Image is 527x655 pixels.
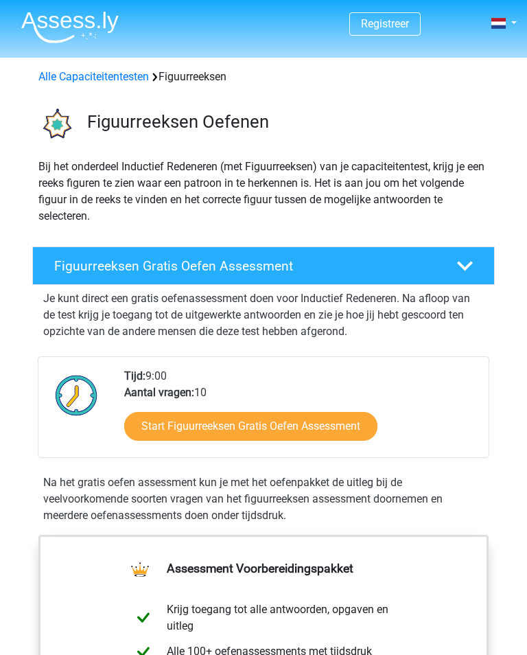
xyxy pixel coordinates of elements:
div: 9:00 10 [114,368,488,457]
div: Na het gratis oefen assessment kun je met het oefenpakket de uitleg bij de veelvoorkomende soorte... [38,474,489,524]
h3: Figuurreeksen Oefenen [87,111,484,133]
p: Bij het onderdeel Inductief Redeneren (met Figuurreeksen) van je capaciteitentest, krijg je een r... [38,159,489,225]
a: Start Figuurreeksen Gratis Oefen Assessment [124,412,377,441]
h4: Figuurreeksen Gratis Oefen Assessment [54,258,436,274]
a: Figuurreeksen Gratis Oefen Assessment [27,246,500,285]
a: Alle Capaciteitentesten [38,70,149,83]
a: Registreer [361,17,409,30]
p: Je kunt direct een gratis oefenassessment doen voor Inductief Redeneren. Na afloop van de test kr... [43,290,484,340]
div: Figuurreeksen [33,69,494,85]
img: Klok [49,368,104,422]
b: Aantal vragen: [124,386,194,399]
b: Tijd: [124,369,145,382]
img: Assessly [21,11,119,43]
img: figuurreeksen [33,102,79,148]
